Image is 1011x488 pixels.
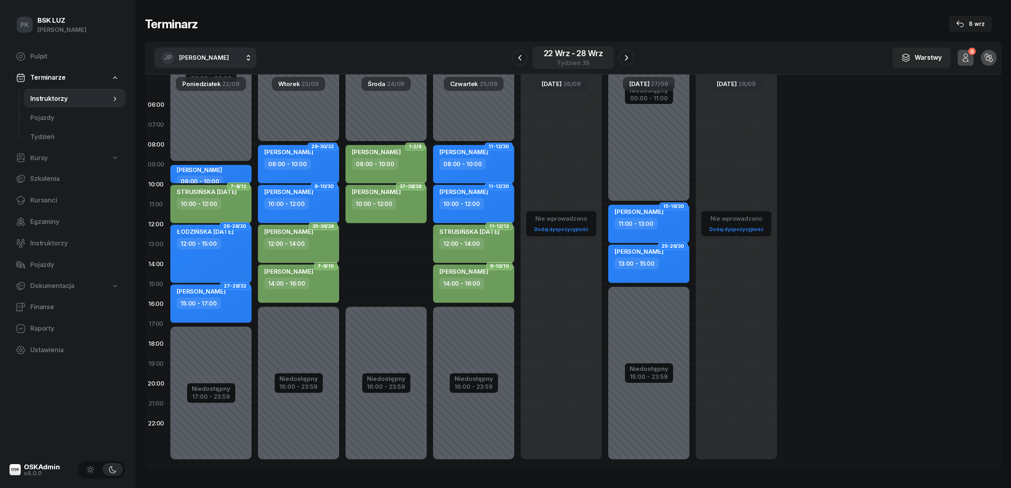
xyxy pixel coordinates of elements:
span: Pojazdy [30,113,119,123]
a: Pojazdy [24,108,125,127]
div: 13:00 [145,234,167,254]
img: logo-xs@2x.png [10,464,21,475]
button: Nie wprowadzonoDodaj dyspozycyjność [706,212,767,235]
span: [PERSON_NAME] [439,188,488,196]
div: Niedostępny [192,386,230,392]
span: [PERSON_NAME] [615,208,664,216]
span: Tydzień [30,132,119,142]
div: 10:00 - 12:00 [264,198,309,210]
span: [PERSON_NAME] [352,148,401,156]
span: 27-28/32 [224,285,246,287]
div: 09:00 [145,154,167,174]
a: Dokumentacja [10,277,125,295]
div: 10:00 - 12:00 [177,198,221,210]
h1: Terminarz [145,17,198,31]
span: 7-8/12 [230,186,246,187]
div: 13:00 - 15:00 [615,258,659,269]
div: 12:00 - 15:00 [177,238,221,249]
span: 1-2/6 [409,146,422,147]
div: 11:00 - 13:00 [615,218,658,229]
span: 11-12/30 [488,146,509,147]
span: 29-30/32 [311,146,334,147]
div: 00:00 - 11:00 [630,93,668,102]
button: Niedostępny00:00 - 11:00 [630,86,668,103]
span: [PERSON_NAME] [264,188,313,196]
span: 26/09 [563,81,581,87]
div: 06:00 [145,94,167,114]
div: 09:00 - 10:00 [177,176,223,187]
span: 7-8/10 [318,265,334,267]
span: [PERSON_NAME] [439,148,488,156]
span: Pojazdy [30,260,119,270]
div: 16:00 - 23:59 [367,382,406,390]
span: JP [164,54,172,61]
div: [PERSON_NAME] [177,167,222,173]
span: Szkolenia [30,174,119,184]
a: Pojazdy [10,255,125,274]
a: Kursanci [10,191,125,210]
div: 11:00 [145,194,167,214]
div: 10:00 - 12:00 [352,198,396,210]
div: 07:00 [145,114,167,134]
div: 18:00 [145,333,167,353]
div: Niedostępny [279,376,318,382]
div: Niedostępny [630,366,668,372]
button: JP[PERSON_NAME] [154,47,256,68]
span: Instruktorzy [30,238,119,249]
span: Dokumentacja [30,281,74,291]
span: [DATE] [629,81,649,87]
div: 16:00 - 23:59 [279,382,318,390]
span: Egzaminy [30,217,119,227]
span: [PERSON_NAME] [179,54,229,61]
div: 10:00 [145,174,167,194]
span: Czwartek [450,81,478,87]
div: 22 wrz 28 wrz [544,49,603,57]
div: 08:00 - 10:00 [439,158,486,170]
a: Terminarze [10,69,125,87]
span: 28/09 [738,81,756,87]
div: BSK LUZ [37,17,86,24]
span: [PERSON_NAME] [439,268,488,275]
span: 22/09 [222,81,239,87]
div: 14:00 [145,254,167,274]
div: 19:00 [145,353,167,373]
button: 8 wrz [949,16,992,32]
span: Terminarze [30,73,65,83]
span: Finanse [30,302,119,312]
div: 20:00 [145,373,167,393]
div: v4.0.0 [24,470,60,476]
div: 12:00 - 14:00 [264,238,309,249]
div: 10:00 - 12:00 [439,198,484,210]
div: 12:00 - 14:00 [439,238,484,249]
div: 14:00 - 16:00 [439,278,484,289]
span: Raporty [30,323,119,334]
div: 15:00 - 17:00 [177,298,221,309]
span: 25/09 [480,81,497,87]
a: Egzaminy [10,212,125,231]
span: [DATE] [542,81,562,87]
div: Niedostępny [367,376,406,382]
button: Niedostępny15:00 - 23:59 [630,364,668,382]
a: Finanse [10,298,125,317]
button: Warstwy [892,47,950,68]
a: Szkolenia [10,169,125,188]
div: 17:00 - 23:59 [192,392,230,400]
span: [PERSON_NAME] [352,188,401,196]
div: 21:00 [145,393,167,413]
div: 08:00 - 10:00 [264,158,311,170]
div: OSKAdmin [24,464,60,470]
a: Ustawienia [10,341,125,360]
span: Wtorek [278,81,300,87]
span: 11-12/12 [489,225,509,227]
span: Pulpit [30,51,119,62]
span: Poniedziałek [182,81,221,87]
div: Nie wprowadzono [706,214,767,224]
span: [PERSON_NAME] [264,228,313,235]
span: 26-28/30 [223,225,246,227]
span: Ustawienia [30,345,119,355]
a: Tydzień [24,127,125,147]
button: Niedostępny17:00 - 23:59 [192,384,230,402]
span: - [572,49,575,57]
span: 11-12/30 [488,186,509,187]
div: 0 [968,47,976,55]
